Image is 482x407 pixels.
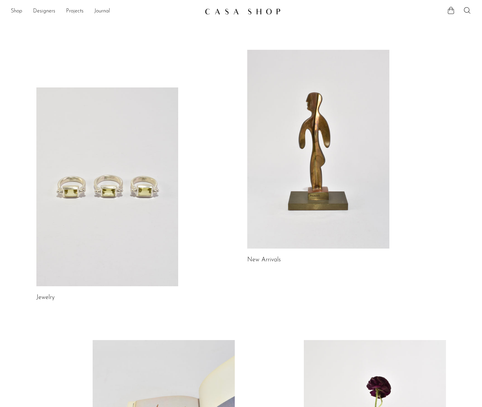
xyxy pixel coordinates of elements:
a: Journal [94,7,110,16]
nav: Desktop navigation [11,6,199,17]
a: Projects [66,7,84,16]
a: Shop [11,7,22,16]
ul: NEW HEADER MENU [11,6,199,17]
a: Jewelry [36,295,55,301]
a: Designers [33,7,55,16]
a: New Arrivals [247,257,281,263]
